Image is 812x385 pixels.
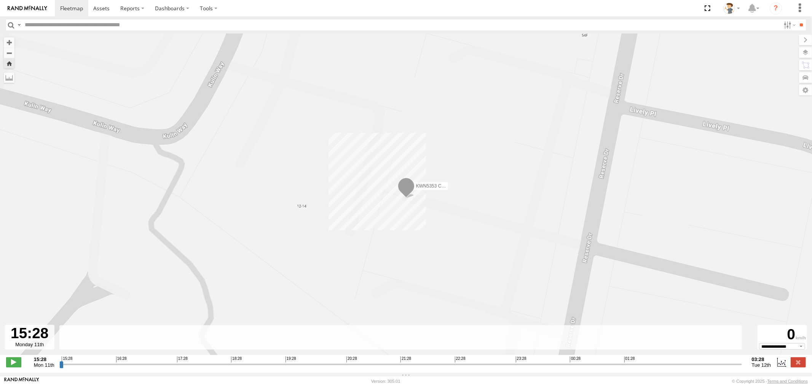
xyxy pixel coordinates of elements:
[286,356,296,363] span: 19:28
[34,356,54,362] strong: 15:28
[4,72,14,83] label: Measure
[455,356,466,363] span: 22:28
[4,58,14,68] button: Zoom Home
[62,356,72,363] span: 15:28
[624,356,635,363] span: 01:28
[759,326,806,343] div: 0
[799,85,812,95] label: Map Settings
[570,356,581,363] span: 00:28
[732,379,808,383] div: © Copyright 2025 -
[791,357,806,367] label: Close
[8,6,47,11] img: rand-logo.svg
[116,356,127,363] span: 16:28
[721,3,743,14] div: Louis De Klerk
[770,2,782,14] i: ?
[752,356,771,362] strong: 03:28
[4,48,14,58] button: Zoom out
[4,377,39,385] a: Visit our Website
[346,356,357,363] span: 20:28
[34,362,54,368] span: Mon 11th Aug 2025
[371,379,400,383] div: Version: 305.01
[4,37,14,48] button: Zoom in
[177,356,188,363] span: 17:28
[231,356,242,363] span: 18:28
[516,356,526,363] span: 23:28
[16,19,22,30] label: Search Query
[781,19,797,30] label: Search Filter Options
[752,362,771,368] span: Tue 12th Aug 2025
[6,357,21,367] label: Play/Stop
[767,379,808,383] a: Terms and Conditions
[400,356,411,363] span: 21:28
[416,183,464,189] span: KWN5353 CCTV Trailer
